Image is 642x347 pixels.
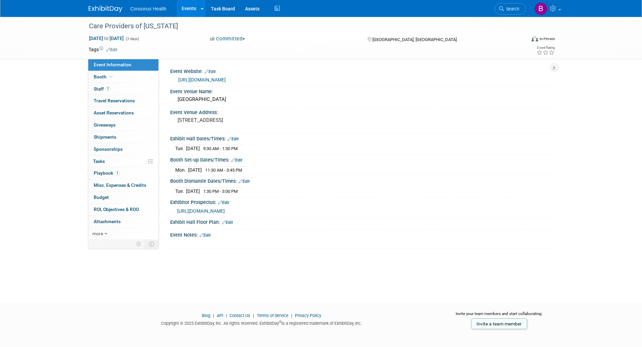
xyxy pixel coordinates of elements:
[218,200,229,205] a: Edit
[208,35,248,42] button: Committed
[89,319,435,326] div: Copyright © 2025 ExhibitDay, Inc. All rights reserved. ExhibitDay is a registered trademark of Ex...
[94,146,123,152] span: Sponsorships
[88,179,158,191] a: Misc. Expenses & Credits
[239,179,250,184] a: Edit
[175,94,549,105] div: [GEOGRAPHIC_DATA]
[89,6,122,12] img: ExhibitDay
[94,74,114,79] span: Booth
[534,2,547,15] img: Bridget Crane
[471,318,527,329] a: Invite a team member
[170,230,554,239] div: Event Notes:
[486,35,555,45] div: Event Format
[495,3,526,15] a: Search
[217,313,223,318] a: API
[88,119,158,131] a: Giveaways
[110,75,113,78] i: Booth reservation complete
[188,166,202,173] td: [DATE]
[88,95,158,107] a: Travel Reservations
[177,208,225,214] a: [URL][DOMAIN_NAME]
[92,231,103,236] span: more
[88,216,158,228] a: Attachments
[175,145,186,152] td: Tue.
[94,195,109,200] span: Budget
[94,122,116,128] span: Giveaways
[88,131,158,143] a: Shipments
[175,187,186,195] td: Tue.
[227,137,239,141] a: Edit
[445,311,554,321] div: Invite your team members and start collaborating:
[224,313,228,318] span: |
[170,66,554,75] div: Event Website:
[231,158,242,163] a: Edit
[88,228,158,240] a: more
[539,36,555,41] div: In-Person
[170,176,554,185] div: Booth Dismantle Dates/Times:
[94,219,121,224] span: Attachments
[88,155,158,167] a: Tasks
[88,71,158,83] a: Booth
[170,217,554,226] div: Exhibit Hall Floor Plan:
[170,197,554,206] div: Exhibitor Prospectus:
[289,313,294,318] span: |
[230,313,250,318] a: Contact Us
[205,168,242,173] span: 11:30 AM - 3:45 PM
[531,36,538,41] img: Format-Inperson.png
[94,207,139,212] span: ROI, Objectives & ROO
[295,313,321,318] a: Privacy Policy
[133,240,145,248] td: Personalize Event Tab Strip
[88,167,158,179] a: Playbook1
[178,117,323,123] pre: [STREET_ADDRESS]
[205,69,216,74] a: Edit
[170,155,554,164] div: Booth Set-up Dates/Times:
[89,46,117,53] td: Tags
[88,192,158,203] a: Budget
[125,37,139,41] span: (3 days)
[170,107,554,116] div: Event Venue Address:
[504,6,519,11] span: Search
[203,189,238,194] span: 1:30 PM - 3:00 PM
[94,86,111,92] span: Staff
[88,204,158,215] a: ROI, Objectives & ROO
[87,20,516,32] div: Care Providers of [US_STATE]
[222,220,233,225] a: Edit
[130,6,166,11] span: Consonus Health
[170,86,554,95] div: Event Venue Name:
[178,77,226,82] a: [URL][DOMAIN_NAME]
[186,187,200,195] td: [DATE]
[88,59,158,71] a: Event Information
[94,62,131,67] span: Event Information
[88,143,158,155] a: Sponsorships
[186,145,200,152] td: [DATE]
[106,47,117,52] a: Edit
[89,35,124,41] span: [DATE] [DATE]
[93,159,105,164] span: Tasks
[279,320,281,324] sup: ®
[175,166,188,173] td: Mon.
[88,107,158,119] a: Asset Reservations
[103,36,110,41] span: to
[115,171,120,176] span: 1
[145,240,158,248] td: Toggle Event Tabs
[94,134,116,140] span: Shipments
[105,86,111,91] span: 1
[203,146,238,151] span: 9:30 AM - 1:30 PM
[88,83,158,95] a: Staff1
[94,110,134,115] span: Asset Reservations
[170,134,554,142] div: Exhibit Hall Dates/Times:
[251,313,256,318] span: |
[94,98,135,103] span: Travel Reservations
[94,170,120,176] span: Playbook
[211,313,216,318] span: |
[257,313,288,318] a: Terms of Service
[200,233,211,238] a: Edit
[202,313,210,318] a: Blog
[537,46,555,49] div: Event Rating
[372,37,457,42] span: [GEOGRAPHIC_DATA], [GEOGRAPHIC_DATA]
[94,182,146,188] span: Misc. Expenses & Credits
